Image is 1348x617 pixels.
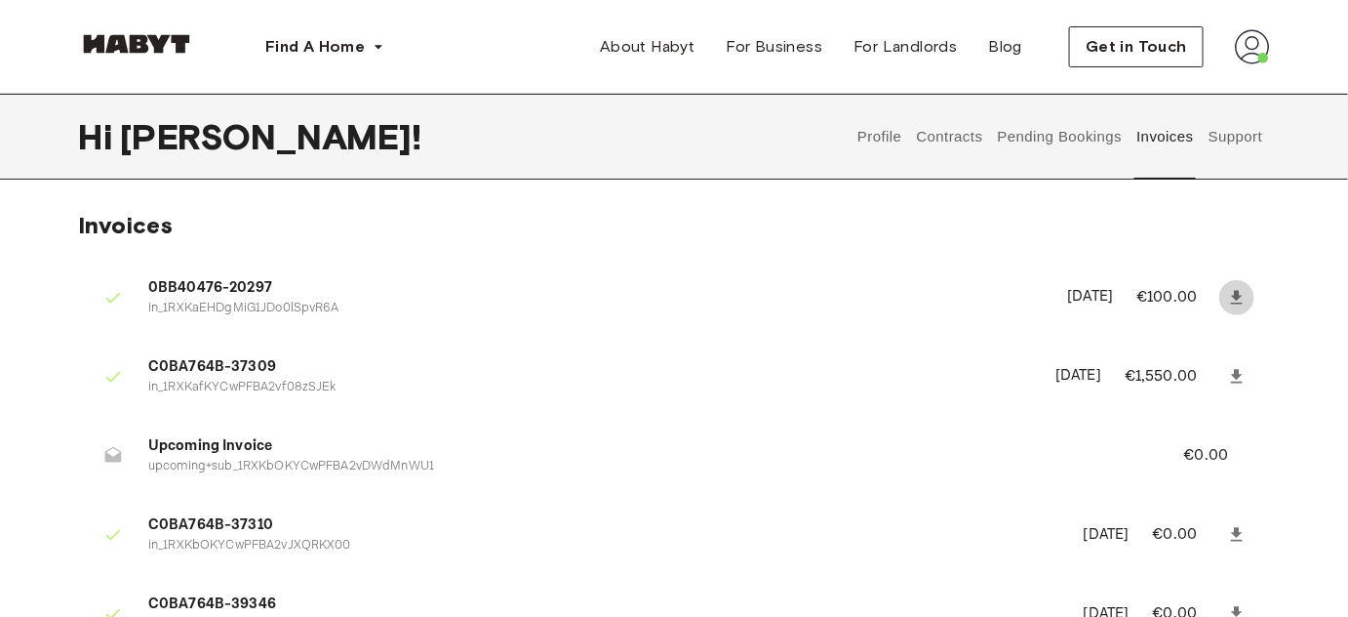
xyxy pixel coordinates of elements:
span: Invoices [78,211,173,239]
button: Get in Touch [1069,26,1204,67]
img: avatar [1235,29,1270,64]
p: upcoming+sub_1RXKbOKYCwPFBA2vDWdMnWU1 [148,458,1137,476]
p: €100.00 [1136,286,1223,309]
a: For Business [711,27,839,66]
span: For Landlords [853,35,957,59]
p: [DATE] [1084,524,1130,547]
span: Get in Touch [1086,35,1187,59]
button: Support [1206,94,1265,180]
p: €0.00 [1184,444,1254,468]
span: C0BA764B-37310 [148,514,1060,537]
button: Profile [855,94,905,180]
span: Blog [989,35,1023,59]
p: [DATE] [1055,365,1101,388]
span: [PERSON_NAME] ! [120,116,421,157]
span: Hi [78,116,120,157]
p: €0.00 [1153,523,1223,547]
span: 0BB40476-20297 [148,277,1045,300]
span: C0BA764B-39346 [148,594,1060,616]
a: About Habyt [584,27,710,66]
p: [DATE] [1068,286,1114,308]
a: For Landlords [838,27,972,66]
div: user profile tabs [851,94,1270,180]
button: Contracts [914,94,985,180]
p: €1,550.00 [1125,365,1223,389]
a: Blog [973,27,1039,66]
span: C0BA764B-37309 [148,356,1032,379]
span: About Habyt [600,35,694,59]
span: Upcoming Invoice [148,435,1137,458]
img: Habyt [78,34,195,54]
span: Find A Home [265,35,365,59]
button: Find A Home [250,27,400,66]
p: in_1RXKbOKYCwPFBA2vJXQRKX00 [148,537,1060,555]
button: Invoices [1134,94,1196,180]
button: Pending Bookings [995,94,1125,180]
span: For Business [727,35,823,59]
p: in_1RXKaEHDgMiG1JDo0lSpvR6A [148,300,1045,318]
p: in_1RXKafKYCwPFBA2vf08zSJEk [148,379,1032,397]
